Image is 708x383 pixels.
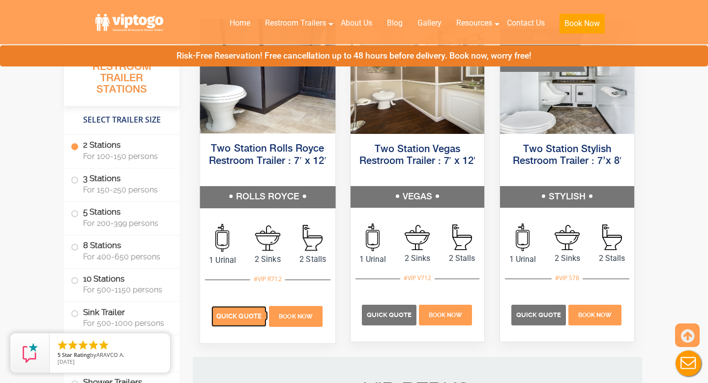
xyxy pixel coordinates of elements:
li:  [57,339,68,351]
a: Book Now [417,310,473,319]
span: 2 Stalls [290,253,335,265]
a: Two Station Stylish Restroom Trailer : 7’x 8′ [513,144,621,166]
img: an icon of stall [303,225,323,251]
span: 2 Sinks [395,253,440,264]
span: ARAVCO A. [96,351,124,358]
span: 2 Stalls [440,253,484,264]
span: Star Rating [62,351,90,358]
span: 1 Urinal [500,254,545,265]
a: Home [222,12,258,34]
span: For 400-650 persons [83,252,168,261]
label: 10 Stations [71,269,173,299]
label: 5 Stations [71,202,173,232]
img: an icon of stall [602,224,622,250]
a: Quick Quote [362,310,418,319]
span: Book Now [279,313,313,320]
span: For 500-1150 persons [83,285,168,294]
span: 5 [58,351,60,358]
span: [DATE] [58,358,75,365]
a: Restroom Trailers [258,12,333,34]
button: Book Now [560,14,605,33]
h5: ROLLS ROYCE [200,186,335,208]
span: 1 Urinal [200,254,245,266]
a: Two Station Rolls Royce Restroom Trailer : 7′ x 12′ [209,144,326,166]
a: Contact Us [500,12,552,34]
img: an icon of urinal [366,223,380,251]
span: For 150-250 persons [83,185,168,194]
h5: STYLISH [500,186,634,208]
img: an icon of urinal [215,224,229,252]
span: Quick Quote [367,311,412,319]
div: #VIP S78 [552,272,583,285]
span: Book Now [429,312,462,319]
span: 2 Stalls [590,253,634,264]
li:  [77,339,89,351]
span: by [58,352,162,359]
label: Sink Trailer [71,302,173,332]
a: Resources [449,12,500,34]
a: Blog [380,12,410,34]
span: 2 Sinks [545,253,590,264]
h5: VEGAS [351,186,485,208]
a: About Us [333,12,380,34]
a: Book Now [552,12,612,39]
label: 8 Stations [71,235,173,266]
label: 2 Stations [71,135,173,165]
img: an icon of urinal [516,223,530,251]
img: an icon of sink [555,225,580,250]
div: #VIP V712 [400,272,435,285]
a: Book Now [268,311,324,320]
h3: All Portable Restroom Trailer Stations [64,47,179,106]
img: an icon of sink [405,225,430,250]
img: an icon of stall [452,224,472,250]
label: 3 Stations [71,168,173,199]
span: 2 Sinks [245,253,290,265]
a: Quick Quote [211,311,268,320]
div: #VIP R712 [250,273,285,286]
img: Side view of two station restroom trailer with separate doors for males and females [351,21,485,134]
button: Live Chat [669,344,708,383]
a: Two Station Vegas Restroom Trailer : 7′ x 12′ [359,144,476,166]
img: an icon of sink [255,225,281,251]
span: For 200-399 persons [83,219,168,228]
h4: Select Trailer Size [64,111,179,129]
a: Quick Quote [511,310,567,319]
img: Review Rating [20,343,40,363]
img: A mini restroom trailer with two separate stations and separate doors for males and females [500,21,634,134]
a: Book Now [567,310,623,319]
li:  [67,339,79,351]
span: Quick Quote [216,313,262,320]
span: For 500-1000 persons [83,319,168,328]
img: Side view of two station restroom trailer with separate doors for males and females [200,19,335,133]
span: 1 Urinal [351,254,395,265]
span: Quick Quote [516,311,561,319]
li:  [98,339,110,351]
span: For 100-150 persons [83,152,168,161]
span: Book Now [578,312,612,319]
li:  [88,339,99,351]
a: Gallery [410,12,449,34]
